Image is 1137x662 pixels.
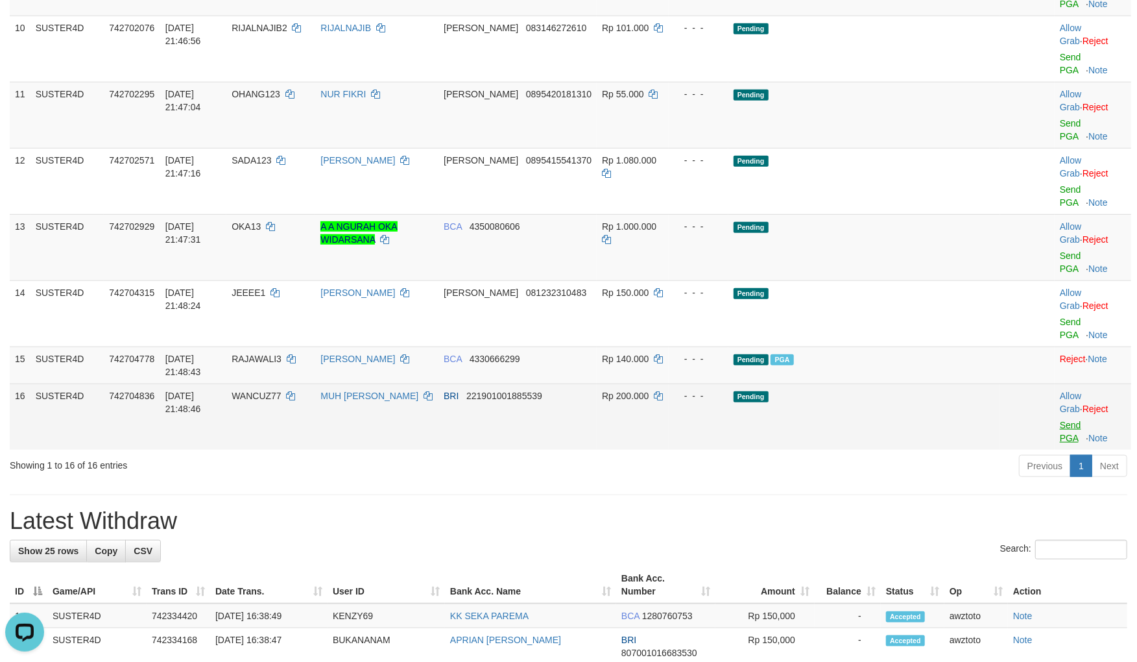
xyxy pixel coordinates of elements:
td: SUSTER4D [30,148,104,214]
span: Copy 807001016683530 to clipboard [621,648,697,658]
td: - [815,604,881,628]
span: RAJAWALI3 [232,354,281,364]
a: Send PGA [1060,317,1081,340]
span: [PERSON_NAME] [444,23,518,33]
span: BRI [444,391,459,401]
span: · [1060,288,1083,311]
td: SUSTER4D [30,384,104,450]
span: Rp 1.000.000 [602,221,656,232]
a: Note [1088,433,1108,443]
a: KK SEKA PAREMA [450,611,529,621]
a: Allow Grab [1060,391,1081,414]
span: Copy 081232310483 to clipboard [526,288,586,298]
a: A A NGURAH OKA WIDARSANA [320,221,397,245]
span: PGA [771,354,793,365]
td: · [1055,347,1131,384]
th: ID: activate to sort column descending [10,567,47,604]
span: Rp 200.000 [602,391,649,401]
div: - - - [674,286,723,299]
a: Note [1088,264,1108,274]
div: - - - [674,21,723,34]
span: Pending [734,156,769,167]
th: Date Trans.: activate to sort column ascending [210,567,328,604]
span: 742702295 [109,89,154,99]
span: BRI [621,635,636,645]
a: Reject [1060,354,1086,364]
span: Accepted [886,635,925,646]
td: 16 [10,384,30,450]
a: Previous [1019,455,1071,477]
a: Reject [1083,102,1108,112]
span: 742702076 [109,23,154,33]
a: Next [1092,455,1127,477]
a: NUR FIKRI [320,89,366,99]
span: 742702571 [109,155,154,165]
th: Balance: activate to sort column ascending [815,567,881,604]
a: Copy [86,540,126,562]
td: SUSTER4D [30,82,104,148]
a: Allow Grab [1060,23,1081,46]
a: [PERSON_NAME] [320,155,395,165]
div: - - - [674,220,723,233]
span: OKA13 [232,221,261,232]
span: [DATE] 21:47:04 [165,89,201,112]
span: 742704778 [109,354,154,364]
span: Rp 140.000 [602,354,649,364]
a: Show 25 rows [10,540,87,562]
a: RIJALNAJIB [320,23,371,33]
a: Send PGA [1060,251,1081,274]
th: User ID: activate to sort column ascending [328,567,445,604]
a: Reject [1083,404,1108,414]
th: Bank Acc. Name: activate to sort column ascending [445,567,616,604]
a: Send PGA [1060,52,1081,75]
a: Reject [1083,234,1108,245]
span: JEEEE1 [232,288,265,298]
td: [DATE] 16:38:49 [210,604,328,628]
th: Action [1008,567,1127,604]
button: Open LiveChat chat widget [5,5,44,44]
a: Allow Grab [1060,221,1081,245]
a: Send PGA [1060,420,1081,443]
span: Rp 101.000 [602,23,649,33]
th: Trans ID: activate to sort column ascending [147,567,210,604]
td: SUSTER4D [30,347,104,384]
td: SUSTER4D [47,604,147,628]
span: OHANG123 [232,89,280,99]
td: 15 [10,347,30,384]
input: Search: [1035,540,1127,559]
th: Amount: activate to sort column ascending [715,567,815,604]
span: Pending [734,354,769,365]
th: Op: activate to sort column ascending [944,567,1008,604]
td: · [1055,16,1131,82]
td: · [1055,280,1131,347]
td: awztoto [944,604,1008,628]
a: Allow Grab [1060,288,1081,311]
a: [PERSON_NAME] [320,288,395,298]
a: Reject [1083,168,1108,178]
span: · [1060,23,1083,46]
span: [PERSON_NAME] [444,155,518,165]
td: · [1055,384,1131,450]
span: CSV [134,546,152,556]
span: [DATE] 21:48:24 [165,288,201,311]
td: · [1055,82,1131,148]
span: 742702929 [109,221,154,232]
span: WANCUZ77 [232,391,281,401]
h1: Latest Withdraw [10,508,1127,534]
span: [DATE] 21:48:46 [165,391,201,414]
span: Copy 4350080606 to clipboard [470,221,520,232]
td: SUSTER4D [30,16,104,82]
span: SADA123 [232,155,271,165]
span: Rp 150.000 [602,288,649,298]
span: Copy 4330666299 to clipboard [470,354,520,364]
td: SUSTER4D [30,280,104,347]
span: Copy 221901001885539 to clipboard [466,391,542,401]
span: Pending [734,23,769,34]
td: 13 [10,214,30,280]
div: - - - [674,154,723,167]
a: Reject [1083,300,1108,311]
td: · [1055,214,1131,280]
a: MUH [PERSON_NAME] [320,391,418,401]
a: Allow Grab [1060,155,1081,178]
a: Note [1088,65,1108,75]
